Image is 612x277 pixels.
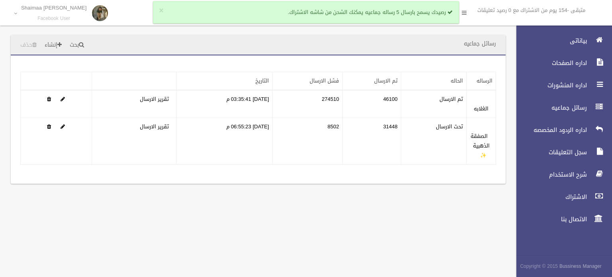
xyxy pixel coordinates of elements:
td: 46100 [342,90,401,118]
a: إنشاء [41,38,65,53]
a: تقرير الارسال [140,122,169,132]
td: [DATE] 06:55:23 م [177,118,273,165]
a: فشل الارسال [310,76,339,86]
a: اداره المنشورات [510,77,612,94]
label: تم الارسال [439,94,463,104]
a: رسائل جماعيه [510,99,612,116]
th: الحاله [401,72,466,90]
a: الاتصال بنا [510,210,612,228]
a: اداره الصفحات [510,54,612,72]
a: شرح الاستخدام [510,166,612,183]
span: سجل التعليقات [510,148,589,156]
header: رسائل جماعيه [454,36,506,51]
span: شرح الاستخدام [510,171,589,179]
a: الغلابه [474,104,488,114]
span: رسائل جماعيه [510,104,589,112]
span: الاشتراك [510,193,589,201]
a: التاريخ [255,76,269,86]
span: اداره المنشورات [510,81,589,89]
a: اداره الردود المخصصه [510,121,612,139]
a: بحث [67,38,87,53]
td: [DATE] 03:35:41 م [177,90,273,118]
a: تقرير الارسال [140,94,169,104]
a: بياناتى [510,32,612,49]
span: Copyright © 2015 [520,262,558,271]
span: اداره الردود المخصصه [510,126,589,134]
a: Edit [61,122,65,132]
td: 8502 [273,118,343,165]
td: 274510 [273,90,343,118]
span: بياناتى [510,37,589,45]
a: Edit [61,94,65,104]
a: سجل التعليقات [510,143,612,161]
a: الصفقة الذهبية ✨ [471,131,490,160]
small: Facebook User [21,16,86,22]
a: الاشتراك [510,188,612,206]
span: اداره الصفحات [510,59,589,67]
label: تحت الارسال [436,122,463,132]
p: [PERSON_NAME] Shaimaa [21,5,86,11]
a: تم الارسال [374,76,398,86]
td: 31448 [342,118,401,165]
th: الرساله [467,72,496,90]
div: رصيدك يسمح بارسال 5 رساله جماعيه يمكنك الشحن من شاشه الاشتراك. [153,1,459,24]
span: الاتصال بنا [510,215,589,223]
strong: Bussiness Manager [559,262,602,271]
button: × [159,7,163,15]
